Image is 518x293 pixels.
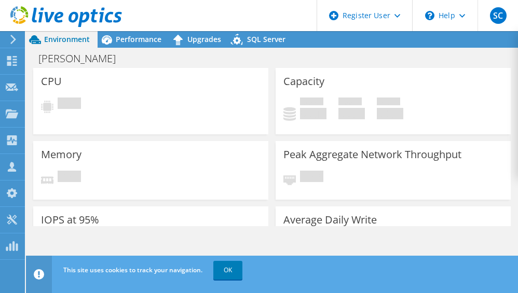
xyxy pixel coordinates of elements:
[213,261,242,280] a: OK
[377,108,403,119] h4: 0 GiB
[58,171,81,185] span: Pending
[300,108,326,119] h4: 0 GiB
[300,97,323,108] span: Used
[41,214,99,226] h3: IOPS at 95%
[300,171,323,185] span: Pending
[34,53,132,64] h1: [PERSON_NAME]
[116,34,161,44] span: Performance
[425,11,434,20] svg: \n
[283,76,324,87] h3: Capacity
[44,34,90,44] span: Environment
[247,34,285,44] span: SQL Server
[41,149,81,160] h3: Memory
[41,76,62,87] h3: CPU
[58,97,81,111] span: Pending
[490,7,507,24] span: SC
[377,97,400,108] span: Total
[283,214,377,226] h3: Average Daily Write
[338,97,362,108] span: Free
[187,34,221,44] span: Upgrades
[283,149,461,160] h3: Peak Aggregate Network Throughput
[63,266,202,274] span: This site uses cookies to track your navigation.
[338,108,365,119] h4: 0 GiB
